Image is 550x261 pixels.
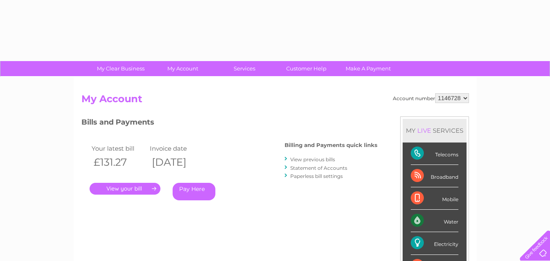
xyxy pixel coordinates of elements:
[273,61,340,76] a: Customer Help
[403,119,467,142] div: MY SERVICES
[149,61,216,76] a: My Account
[290,165,347,171] a: Statement of Accounts
[81,93,469,109] h2: My Account
[411,187,458,210] div: Mobile
[173,183,215,200] a: Pay Here
[290,156,335,162] a: View previous bills
[285,142,377,148] h4: Billing and Payments quick links
[148,154,206,171] th: [DATE]
[90,183,160,195] a: .
[81,116,377,131] h3: Bills and Payments
[411,210,458,232] div: Water
[290,173,343,179] a: Paperless bill settings
[411,232,458,254] div: Electricity
[393,93,469,103] div: Account number
[411,165,458,187] div: Broadband
[148,143,206,154] td: Invoice date
[87,61,154,76] a: My Clear Business
[416,127,433,134] div: LIVE
[211,61,278,76] a: Services
[411,143,458,165] div: Telecoms
[335,61,402,76] a: Make A Payment
[90,154,148,171] th: £131.27
[90,143,148,154] td: Your latest bill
